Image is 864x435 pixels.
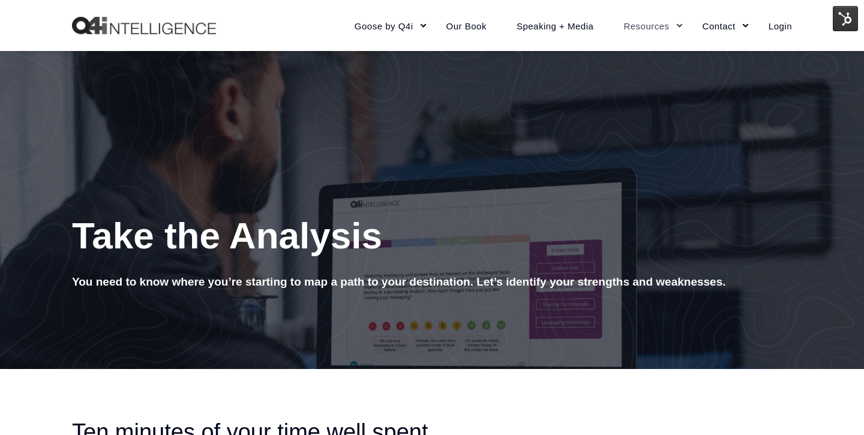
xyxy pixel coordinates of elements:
img: Q4intelligence, LLC logo [72,17,216,35]
a: Back to Home [72,17,216,35]
span: You need to know where you’re starting to map a path to your destination. Let’s identify your str... [72,275,726,288]
img: HubSpot Tools Menu Toggle [833,6,858,31]
iframe: Chat Widget [804,377,864,435]
span: Take the Analysis [72,215,382,256]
